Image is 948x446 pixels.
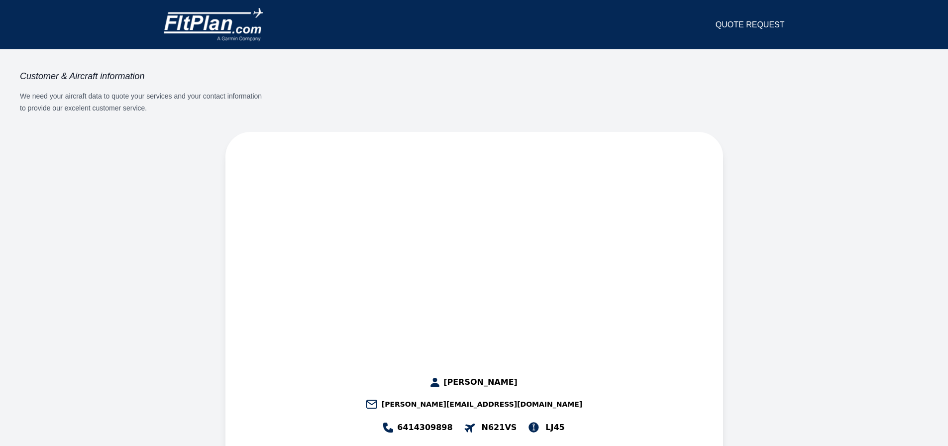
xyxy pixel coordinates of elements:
[397,422,452,434] span: 6414309898
[545,422,564,434] span: LJ45
[164,8,263,41] img: logo
[443,376,518,388] span: [PERSON_NAME]
[716,19,785,31] a: QUOTE REQUEST
[20,92,262,112] span: We need your aircraft data to quote your services and your contact information to provide our exc...
[382,399,582,409] span: [PERSON_NAME][EMAIL_ADDRESS][DOMAIN_NAME]
[20,70,269,82] h3: Customer & Aircraft information
[482,422,517,434] span: N621VS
